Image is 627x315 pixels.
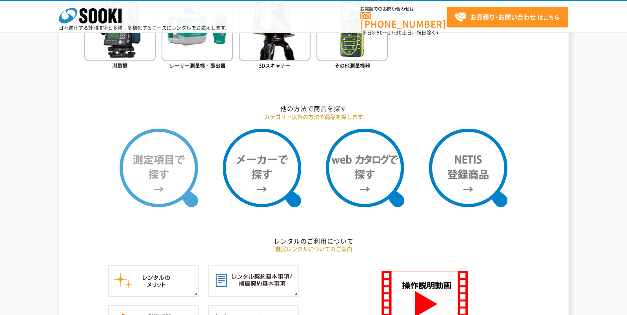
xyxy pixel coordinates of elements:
[169,62,225,69] span: レーザー測量機・墨出器
[112,62,127,69] span: 測量機
[360,12,447,28] a: [PHONE_NUMBER]
[334,62,370,69] span: その他測量機器
[223,129,301,207] img: メーカーで探す
[108,265,199,297] img: レンタルのメリット
[59,25,231,30] p: 日々進化する計測技術と多種・多様化するニーズにレンタルでお応えします。
[120,129,198,207] img: 測定項目で探す
[84,104,543,113] h2: 他の方法で商品を探す
[470,12,536,22] strong: お見積り･お問い合わせ
[360,7,447,11] span: お電話でのお問い合わせは
[108,289,199,296] a: レンタルのメリット
[208,265,299,297] img: レンタル契約基本事項／補償契約基本事項
[429,129,507,207] img: NETIS登録商品
[454,11,560,23] span: はこちら
[84,113,543,121] p: カテゴリー以外の方法で商品を探します
[326,129,404,207] img: webカタログで探す
[259,62,291,69] span: 3Dスキャナー
[388,29,402,36] span: 17:30
[360,29,438,36] span: (平日 ～ 土日、祝日除く)
[208,289,299,296] a: レンタル契約基本事項／補償契約基本事項
[84,237,543,245] h2: レンタルのご利用について
[372,29,383,36] span: 8:50
[447,7,568,27] a: お見積り･お問い合わせはこちら
[84,245,543,253] p: 機器レンタルについてのご案内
